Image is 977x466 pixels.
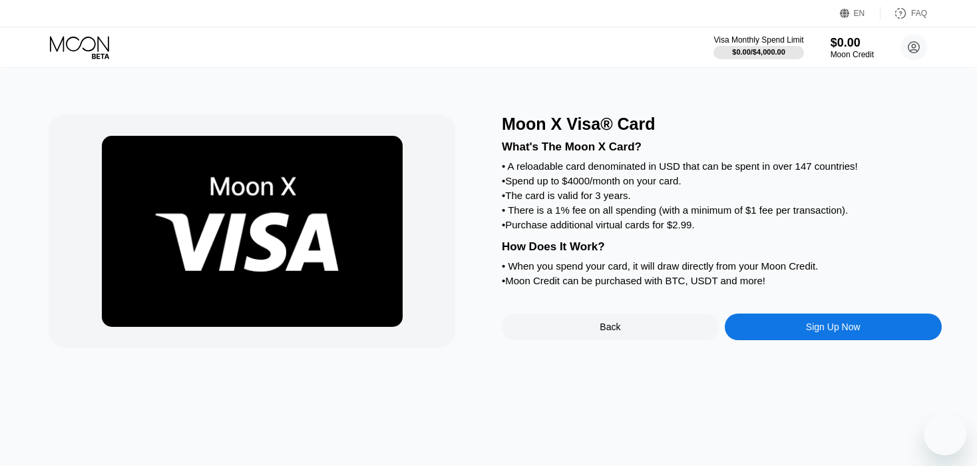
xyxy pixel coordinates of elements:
[880,7,927,20] div: FAQ
[725,314,942,340] div: Sign Up Now
[806,322,861,332] div: Sign Up Now
[502,204,942,216] div: • There is a 1% fee on all spending (with a minimum of $1 fee per transaction).
[502,190,942,201] div: • The card is valid for 3 years.
[502,219,942,230] div: • Purchase additional virtual cards for $2.99.
[831,50,874,59] div: Moon Credit
[831,36,874,59] div: $0.00Moon Credit
[854,9,865,18] div: EN
[502,160,942,172] div: • A reloadable card denominated in USD that can be spent in over 147 countries!
[713,35,803,59] div: Visa Monthly Spend Limit$0.00/$4,000.00
[732,48,785,56] div: $0.00 / $4,000.00
[502,140,942,154] div: What's The Moon X Card?
[502,175,942,186] div: • Spend up to $4000/month on your card.
[502,314,719,340] div: Back
[911,9,927,18] div: FAQ
[502,115,942,134] div: Moon X Visa® Card
[713,35,803,45] div: Visa Monthly Spend Limit
[502,260,942,272] div: • When you spend your card, it will draw directly from your Moon Credit.
[502,275,942,286] div: • Moon Credit can be purchased with BTC, USDT and more!
[600,322,620,332] div: Back
[502,240,942,254] div: How Does It Work?
[831,36,874,50] div: $0.00
[924,413,966,455] iframe: Button to launch messaging window
[840,7,880,20] div: EN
